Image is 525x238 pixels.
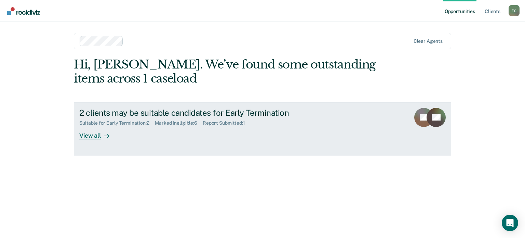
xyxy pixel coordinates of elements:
[7,7,40,15] img: Recidiviz
[79,108,319,118] div: 2 clients may be suitable candidates for Early Termination
[74,102,451,156] a: 2 clients may be suitable candidates for Early TerminationSuitable for Early Termination:2Marked ...
[74,58,376,86] div: Hi, [PERSON_NAME]. We’ve found some outstanding items across 1 caseload
[509,5,520,16] div: E C
[502,215,518,231] div: Open Intercom Messenger
[203,120,251,126] div: Report Submitted : 1
[414,38,443,44] div: Clear agents
[79,126,118,139] div: View all
[509,5,520,16] button: Profile dropdown button
[155,120,203,126] div: Marked Ineligible : 6
[79,120,155,126] div: Suitable for Early Termination : 2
